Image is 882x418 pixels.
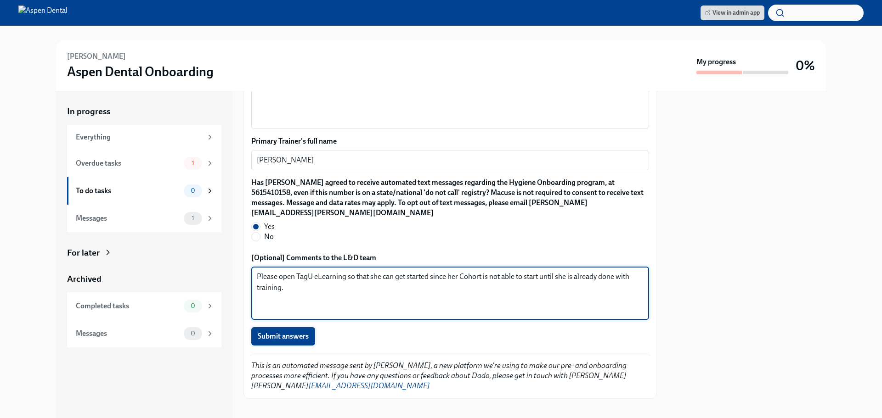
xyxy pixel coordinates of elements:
[67,292,221,320] a: Completed tasks0
[185,330,201,337] span: 0
[701,6,764,20] a: View in admin app
[76,186,180,196] div: To do tasks
[67,177,221,205] a: To do tasks0
[76,329,180,339] div: Messages
[67,205,221,232] a: Messages1
[67,106,221,117] a: In progress
[705,8,760,17] span: View in admin app
[264,232,274,242] span: No
[185,187,201,194] span: 0
[257,80,644,124] textarea: 8:00 to 5:00 Mon-Thur; 8:00 to 1:00 [DATE]; 7:45am Huddle.
[76,301,180,311] div: Completed tasks
[251,327,315,346] button: Submit answers
[18,6,68,20] img: Aspen Dental
[251,361,627,390] em: This is an automated message sent by [PERSON_NAME], a new platform we're using to make our pre- a...
[67,125,221,150] a: Everything
[796,57,815,74] h3: 0%
[186,160,200,167] span: 1
[258,332,309,341] span: Submit answers
[185,302,201,309] span: 0
[696,57,736,67] strong: My progress
[186,215,200,222] span: 1
[67,273,221,285] a: Archived
[76,213,180,223] div: Messages
[257,155,644,166] textarea: [PERSON_NAME]
[67,320,221,347] a: Messages0
[251,253,649,263] label: [Optional] Comments to the L&D team
[67,247,221,259] a: For later
[309,381,430,390] a: [EMAIL_ADDRESS][DOMAIN_NAME]
[67,63,214,80] h3: Aspen Dental Onboarding
[257,271,644,315] textarea: Please open TagU eLearning so that she can get started since her Cohort is not able to start unti...
[264,222,275,232] span: Yes
[67,247,100,259] div: For later
[67,150,221,177] a: Overdue tasks1
[251,136,649,146] label: Primary Trainer's full name
[251,178,649,218] label: Has [PERSON_NAME] agreed to receive automated text messages regarding the Hygiene Onboarding prog...
[76,132,202,142] div: Everything
[67,51,126,61] h6: [PERSON_NAME]
[76,158,180,168] div: Overdue tasks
